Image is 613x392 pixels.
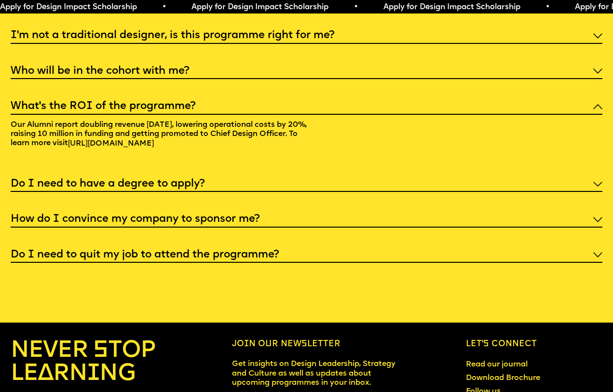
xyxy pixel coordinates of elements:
[533,3,537,11] span: •
[11,102,196,111] h5: What’s the ROI of the programme?
[11,115,317,157] p: Our Alumni report doubling revenue [DATE], lowering operational costs by 20%, raising 10 million ...
[11,250,279,260] h5: Do I need to quit my job to attend the programme?
[64,135,158,152] a: [URL][DOMAIN_NAME]
[232,339,402,350] h6: Join our newsletter
[11,31,335,41] h5: I'm not a traditional designer, is this programme right for me?
[232,360,402,388] p: Get insights on Design Leadership, Strategy and Culture as well as updates about upcoming program...
[11,67,190,76] h5: Who will be in the cohort with me?
[341,3,345,11] span: •
[462,369,545,387] a: Download Brochure
[11,215,260,224] h5: How do I convince my company to sponsor me?
[466,339,602,350] h6: Let’s connect
[150,3,154,11] span: •
[11,339,168,386] h4: NEVER STOP LEARNING
[462,356,532,374] a: Read our journal
[11,179,205,189] h5: Do I need to have a degree to apply?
